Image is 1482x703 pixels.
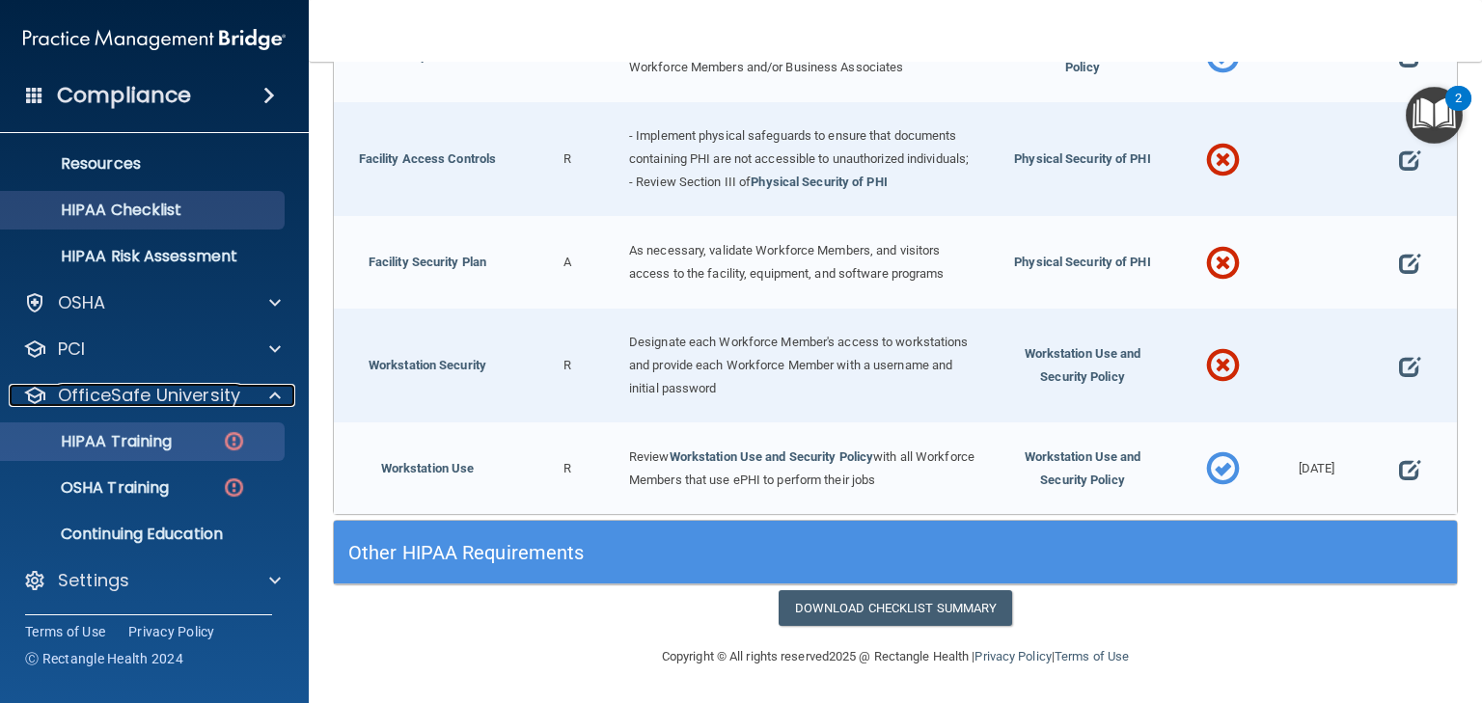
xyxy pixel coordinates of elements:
p: Resources [13,154,276,174]
a: PCI [23,338,281,361]
button: Open Resource Center, 2 new notifications [1406,87,1463,144]
div: [DATE] [1270,422,1363,514]
h4: Compliance [57,82,191,109]
a: Workstation Security [369,358,486,372]
p: PCI [58,338,85,361]
span: with all Workforce Members that use ePHI to perform their jobs [629,449,974,487]
span: - Implement physical safeguards to ensure that documents containing PHI are not accessible to una... [629,128,969,166]
a: Workstation Use [381,461,475,475]
span: Designate each Workforce Member's access to workstations and provide each Workforce Member with a... [629,335,969,395]
a: Privacy Policy [128,622,215,641]
div: A [521,216,615,308]
div: Copyright © All rights reserved 2025 @ Rectangle Health | | [543,626,1248,688]
a: Download Checklist Summary [779,590,1013,626]
span: Physical Security of PHI [1014,151,1150,166]
p: OfficeSafe University [58,384,240,407]
a: OSHA [23,291,281,314]
img: danger-circle.6113f641.png [222,475,246,500]
span: Ⓒ Rectangle Health 2024 [25,649,183,668]
div: R [521,102,615,216]
a: Facility Access Controls [359,151,496,166]
div: R [521,422,615,514]
span: Workstation Use and Security Policy [1025,449,1141,487]
a: Workstation Use and Security Policy [670,449,874,464]
p: HIPAA Risk Assessment [13,247,276,266]
a: Settings [23,569,281,592]
span: As necessary, validate Workforce Members, and visitors access to the facility, equipment, and sof... [629,243,945,281]
h5: Other HIPAA Requirements [348,542,1162,563]
p: OSHA Training [13,478,169,498]
div: R [521,309,615,422]
p: Settings [58,569,129,592]
a: Facility Security Plan [369,255,486,269]
p: HIPAA Checklist [13,201,276,220]
p: HIPAA Training [13,432,172,451]
a: Terms of Use [1055,649,1129,663]
span: Workstation Use and Security Policy [1025,346,1141,384]
span: - Review Section III of [629,175,751,189]
a: Privacy Policy [974,649,1051,663]
a: Terms of Use [25,622,105,641]
span: Physical Security of PHI [1014,255,1150,269]
a: Physical Security of PHI [751,175,887,189]
img: danger-circle.6113f641.png [222,429,246,453]
div: 2 [1455,98,1462,123]
a: OfficeSafe University [23,384,281,407]
p: OSHA [58,291,106,314]
iframe: Drift Widget Chat Controller [1149,578,1459,654]
p: Continuing Education [13,525,276,544]
img: PMB logo [23,20,286,59]
span: Review [629,449,670,464]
